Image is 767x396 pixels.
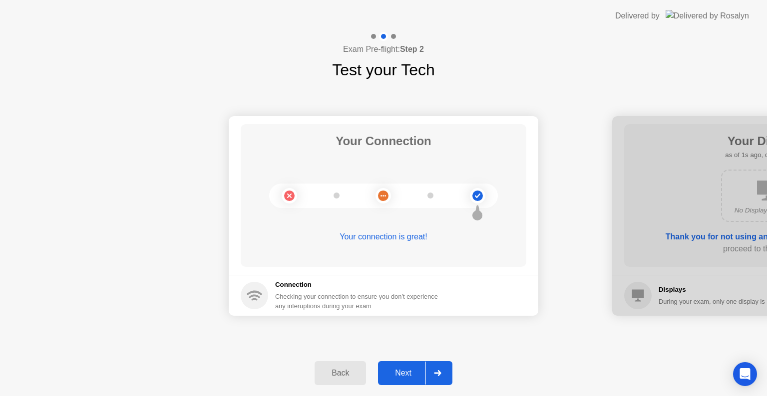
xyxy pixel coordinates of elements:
div: Checking your connection to ensure you don’t experience any interuptions during your exam [275,292,444,311]
button: Next [378,361,452,385]
div: Delivered by [615,10,660,22]
img: Delivered by Rosalyn [666,10,749,21]
div: Your connection is great! [241,231,526,243]
h4: Exam Pre-flight: [343,43,424,55]
h5: Connection [275,280,444,290]
button: Back [315,361,366,385]
div: Open Intercom Messenger [733,362,757,386]
div: Next [381,369,425,378]
h1: Your Connection [336,132,431,150]
div: Back [318,369,363,378]
h1: Test your Tech [332,58,435,82]
b: Step 2 [400,45,424,53]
